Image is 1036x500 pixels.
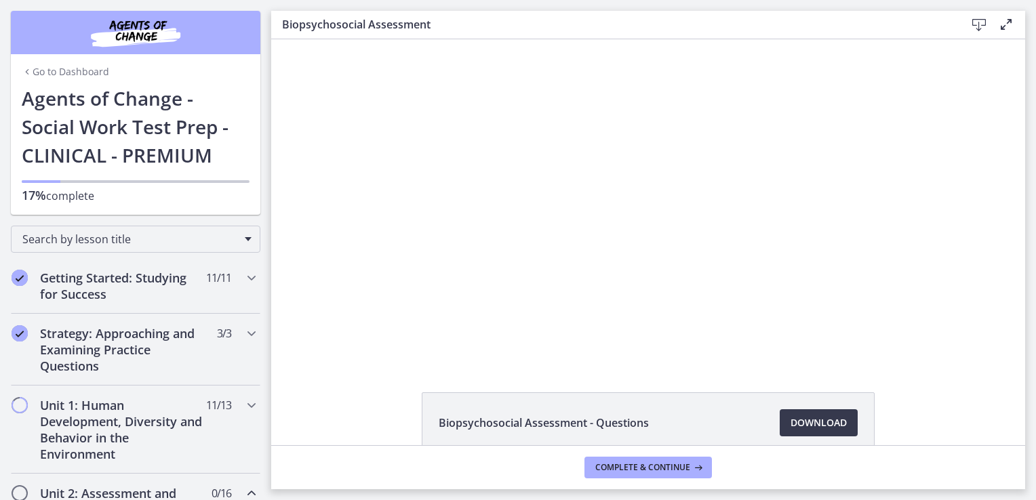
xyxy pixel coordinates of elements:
a: Go to Dashboard [22,65,109,79]
h1: Agents of Change - Social Work Test Prep - CLINICAL - PREMIUM [22,84,250,169]
span: 17% [22,187,46,203]
a: Download [780,409,858,436]
span: 3 / 3 [217,325,231,341]
span: 11 / 13 [206,397,231,413]
h2: Strategy: Approaching and Examining Practice Questions [40,325,205,374]
span: Complete & continue [595,462,690,473]
span: 11 / 11 [206,270,231,286]
i: Completed [12,325,28,341]
img: Agents of Change [54,16,217,49]
iframe: Video Lesson [271,39,1025,361]
button: Complete & continue [584,457,712,478]
i: Completed [12,270,28,286]
span: Search by lesson title [22,232,238,247]
h2: Getting Started: Studying for Success [40,270,205,302]
h3: Biopsychosocial Assessment [282,16,944,33]
span: Biopsychosocial Assessment - Questions [439,415,649,431]
div: Search by lesson title [11,226,260,253]
span: Download [791,415,847,431]
h2: Unit 1: Human Development, Diversity and Behavior in the Environment [40,397,205,462]
p: complete [22,187,250,204]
